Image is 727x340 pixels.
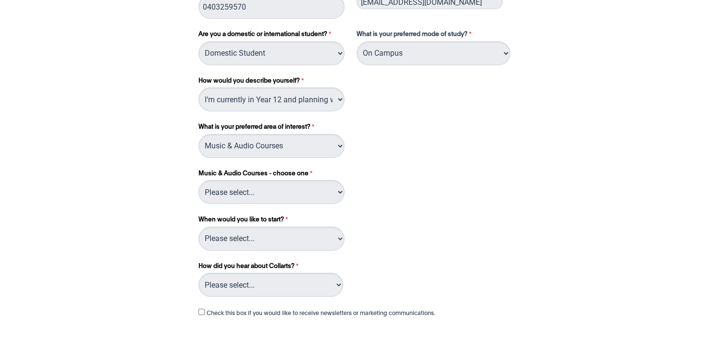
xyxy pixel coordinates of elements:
select: Are you a domestic or international student? [198,41,345,65]
label: Check this box if you would like to receive newsletters or marketing communications. [207,310,435,317]
label: How did you hear about Collarts? [198,262,301,273]
select: How did you hear about Collarts? [198,273,343,297]
label: When would you like to start? [198,215,347,227]
label: How would you describe yourself? [198,76,347,88]
select: How would you describe yourself? [198,87,345,111]
span: What is your preferred mode of study? [357,31,468,37]
label: What is your preferred area of interest? [198,122,347,134]
select: Music & Audio Courses - choose one [198,180,345,204]
select: What is your preferred area of interest? [198,134,345,158]
select: What is your preferred mode of study? [357,41,510,65]
select: When would you like to start? [198,227,345,251]
label: Music & Audio Courses - choose one [198,169,347,181]
label: Are you a domestic or international student? [198,30,347,41]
